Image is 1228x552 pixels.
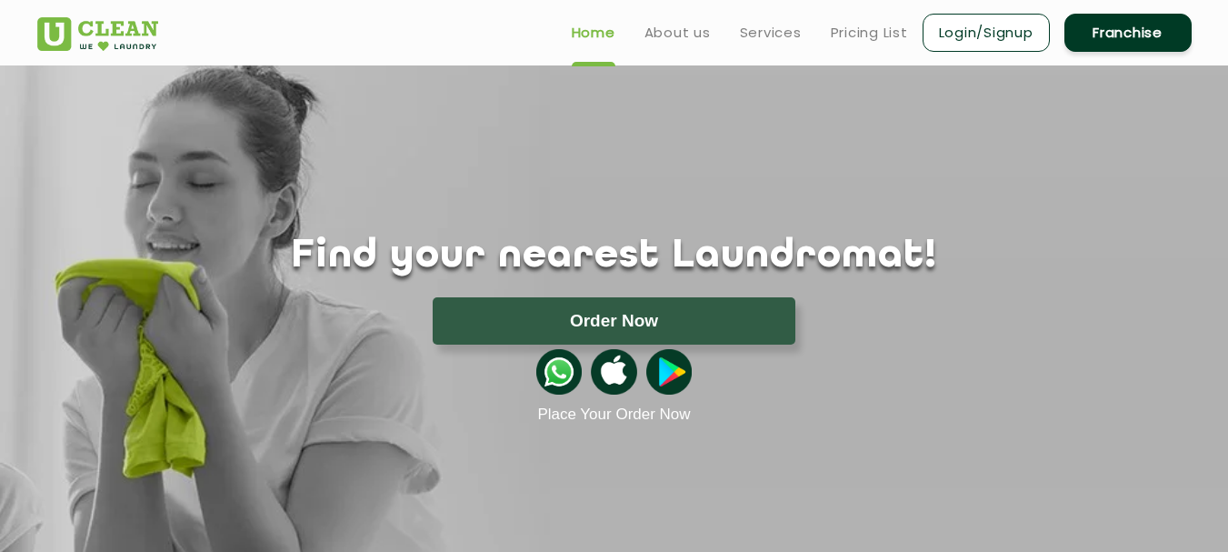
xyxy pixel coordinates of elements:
[831,22,908,44] a: Pricing List
[24,234,1205,279] h1: Find your nearest Laundromat!
[923,14,1050,52] a: Login/Signup
[1064,14,1192,52] a: Franchise
[591,349,636,395] img: apple-icon.png
[536,349,582,395] img: whatsappicon.png
[572,22,615,44] a: Home
[37,17,158,51] img: UClean Laundry and Dry Cleaning
[740,22,802,44] a: Services
[433,297,795,345] button: Order Now
[644,22,711,44] a: About us
[646,349,692,395] img: playstoreicon.png
[537,406,690,424] a: Place Your Order Now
